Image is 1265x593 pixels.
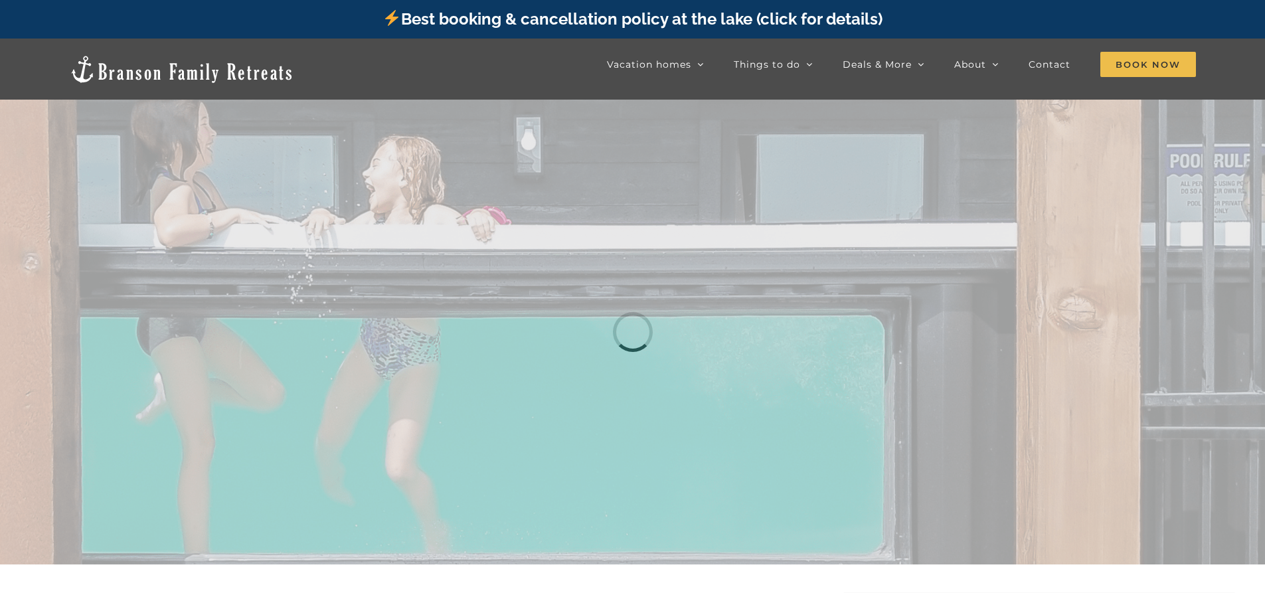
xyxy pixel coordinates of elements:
[607,51,1196,78] nav: Main Menu
[734,51,813,78] a: Things to do
[1100,52,1196,77] span: Book Now
[384,10,400,26] img: ⚡️
[607,60,691,69] span: Vacation homes
[734,60,800,69] span: Things to do
[1029,60,1070,69] span: Contact
[1100,51,1196,78] a: Book Now
[1029,51,1070,78] a: Contact
[954,60,986,69] span: About
[382,9,882,29] a: Best booking & cancellation policy at the lake (click for details)
[69,54,294,84] img: Branson Family Retreats Logo
[843,51,924,78] a: Deals & More
[954,51,999,78] a: About
[607,51,704,78] a: Vacation homes
[843,60,912,69] span: Deals & More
